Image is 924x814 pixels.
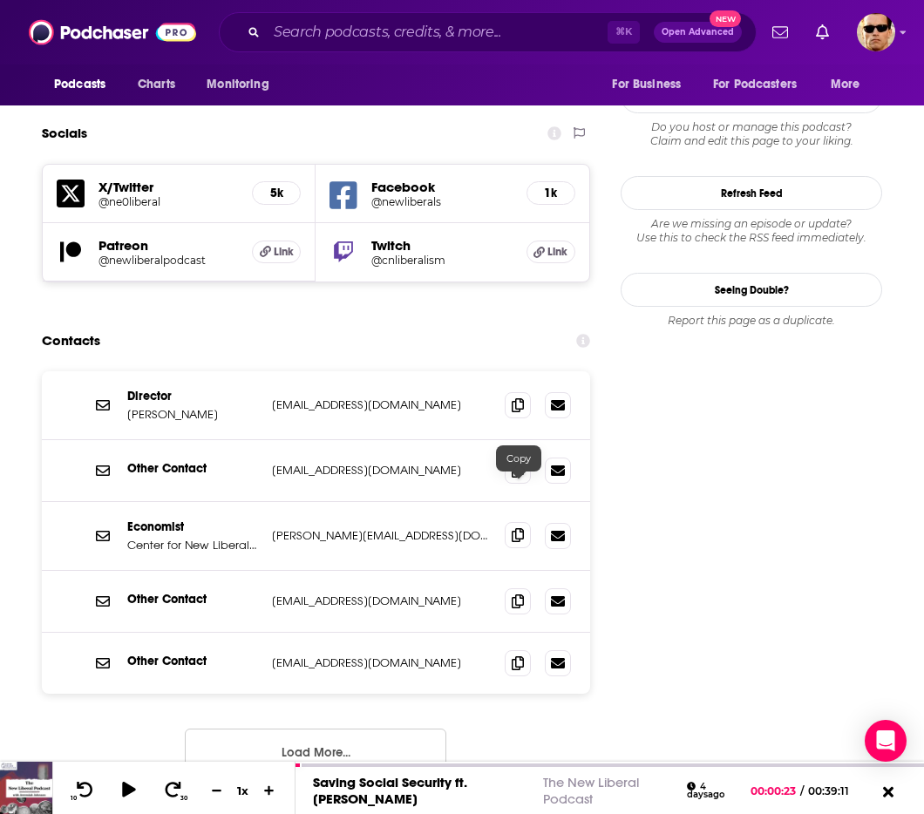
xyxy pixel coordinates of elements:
img: User Profile [857,13,895,51]
button: open menu [600,68,703,101]
span: ⌘ K [608,21,640,44]
p: [EMAIL_ADDRESS][DOMAIN_NAME] [272,463,491,478]
span: 00:39:11 [804,784,866,797]
span: Link [274,245,294,259]
p: Director [127,389,258,404]
h5: 5k [267,186,286,200]
h5: Facebook [371,179,512,195]
span: Monitoring [207,72,268,97]
span: Podcasts [54,72,105,97]
a: @newliberalpodcast [99,254,238,267]
button: Load More... [185,729,446,776]
a: Show notifications dropdown [809,17,836,47]
a: Link [527,241,575,263]
span: New [710,10,741,27]
div: 1 x [228,783,258,797]
p: [EMAIL_ADDRESS][DOMAIN_NAME] [272,655,491,670]
a: @cnliberalism [371,254,512,267]
span: 30 [180,795,187,802]
p: Economist [127,519,258,534]
span: For Business [612,72,681,97]
span: Do you host or manage this podcast? [621,120,882,134]
img: Podchaser - Follow, Share and Rate Podcasts [29,16,196,49]
button: 10 [67,780,100,802]
h5: Patreon [99,237,238,254]
div: Claim and edit this page to your liking. [621,120,882,148]
span: For Podcasters [713,72,797,97]
a: Link [252,241,301,263]
span: More [831,72,860,97]
div: Are we missing an episode or update? Use this to check the RSS feed immediately. [621,217,882,245]
div: Report this page as a duplicate. [621,314,882,328]
input: Search podcasts, credits, & more... [267,18,608,46]
h2: Socials [42,117,87,150]
p: Other Contact [127,461,258,476]
p: [EMAIL_ADDRESS][DOMAIN_NAME] [272,397,491,412]
span: Open Advanced [662,28,734,37]
a: The New Liberal Podcast [543,774,639,807]
a: Seeing Double? [621,273,882,307]
p: Other Contact [127,592,258,607]
span: Logged in as karldevries [857,13,895,51]
p: Center for New Liberalism [127,538,258,553]
span: 00:00:23 [751,784,800,797]
span: 10 [71,795,77,802]
button: Show profile menu [857,13,895,51]
a: Charts [126,68,186,101]
h2: Contacts [42,324,100,357]
span: Charts [138,72,175,97]
p: Other Contact [127,654,258,668]
button: open menu [702,68,822,101]
p: [PERSON_NAME] [127,407,258,422]
button: open menu [819,68,882,101]
button: open menu [194,68,291,101]
button: 30 [158,780,191,802]
div: Search podcasts, credits, & more... [219,12,757,52]
a: @newliberals [371,195,512,208]
span: Link [547,245,567,259]
p: [PERSON_NAME][EMAIL_ADDRESS][DOMAIN_NAME] [272,528,491,543]
button: open menu [42,68,128,101]
button: Refresh Feed [621,176,882,210]
h5: Twitch [371,237,512,254]
a: @ne0liberal [99,195,238,208]
h5: 1k [541,186,561,200]
div: 4 days ago [687,782,736,800]
div: Open Intercom Messenger [865,720,907,762]
span: / [800,784,804,797]
a: Saving Social Security ft. [PERSON_NAME] [313,774,467,807]
button: Open AdvancedNew [654,22,742,43]
a: Show notifications dropdown [765,17,795,47]
div: Copy [496,445,541,471]
h5: X/Twitter [99,179,238,195]
p: [EMAIL_ADDRESS][DOMAIN_NAME] [272,594,491,608]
